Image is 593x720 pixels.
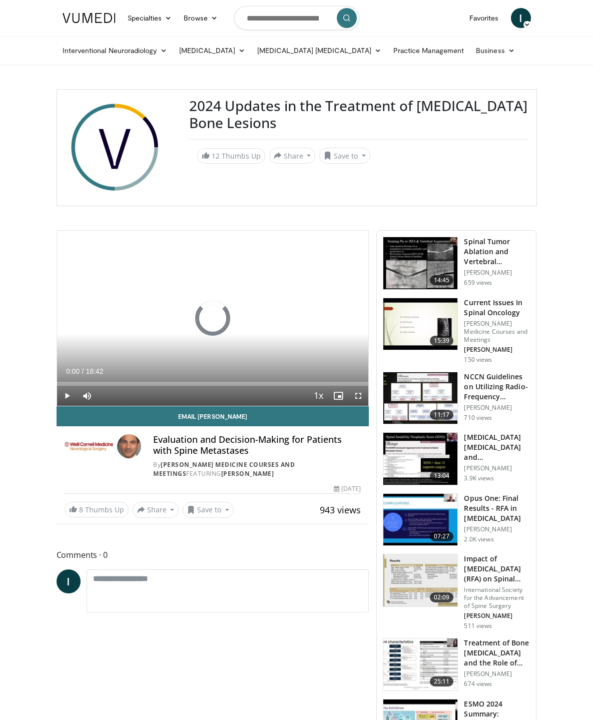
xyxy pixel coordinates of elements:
[430,275,454,285] span: 14:45
[320,504,361,516] span: 943 views
[430,336,454,346] span: 15:39
[57,231,369,406] video-js: Video Player
[464,279,492,287] p: 659 views
[464,298,530,318] h3: Current Issues In Spinal Oncology
[464,346,530,354] p: [PERSON_NAME]
[383,638,457,690] img: ebcb428b-a8a8-4d9c-a1d7-ed63f0432d43.150x105_q85_crop-smart_upscale.jpg
[319,148,370,164] button: Save to
[464,356,492,364] p: 150 views
[334,484,361,493] div: [DATE]
[328,386,348,406] button: Enable picture-in-picture mode
[464,554,530,584] h3: Impact of [MEDICAL_DATA] (RFA) on Spinal [MEDICAL_DATA]
[383,298,530,364] a: 15:39 Current Issues In Spinal Oncology [PERSON_NAME] Medicine Courses and Meetings [PERSON_NAME]...
[57,569,81,593] a: I
[57,386,77,406] button: Play
[464,269,530,277] p: [PERSON_NAME]
[153,460,361,478] div: By FEATURING
[117,434,141,458] img: Avatar
[383,298,457,350] img: 22c3bc9d-b1dc-44e8-bb50-fda06afe6fea.150x105_q85_crop-smart_upscale.jpg
[464,320,530,344] p: [PERSON_NAME] Medicine Courses and Meetings
[173,41,251,61] a: [MEDICAL_DATA]
[57,382,369,386] div: Progress Bar
[153,434,361,456] h4: Evaluation and Decision-Making for Patients with Spine Metastases
[234,6,359,30] input: Search topics, interventions
[383,493,530,546] a: 07:27 Opus One: Final Results - RFA in [MEDICAL_DATA] [PERSON_NAME] 2.0K views
[430,592,454,602] span: 02:09
[348,386,368,406] button: Fullscreen
[57,41,173,61] a: Interventional Neuroradiology
[65,98,165,198] img: 2024 Updates in the Treatment of Metastatic Bone Lesions
[308,386,328,406] button: Playback Rate
[189,98,528,131] h3: 2024 Updates in the Treatment of [MEDICAL_DATA] Bone Lesions
[212,151,220,161] span: 12
[65,434,114,458] img: Weill Cornell Medicine Courses and Meetings
[464,404,530,412] p: [PERSON_NAME]
[464,372,530,402] h3: NCCN Guidelines on Utilizing Radio-Frequency [MEDICAL_DATA] to Treat Metas…
[464,525,530,533] p: [PERSON_NAME]
[383,494,457,546] img: 47f8754f-fccb-4e28-a39f-ce6f899e8ac5.150x105_q85_crop-smart_upscale.jpg
[383,433,457,485] img: d95db840-ce81-4b7b-9aa7-ff2810a76875.150x105_q85_crop-smart_upscale.jpg
[511,8,531,28] a: I
[464,414,492,422] p: 710 views
[133,502,179,518] button: Share
[383,237,530,290] a: 14:45 Spinal Tumor Ablation and Vertebral Augmentation in Cancer Patients [PERSON_NAME] 659 views
[464,670,530,678] p: [PERSON_NAME]
[183,502,234,518] button: Save to
[221,469,274,478] a: [PERSON_NAME]
[464,638,530,668] h3: Treatment of Bone [MEDICAL_DATA] and the Role of [MEDICAL_DATA]
[65,502,129,517] a: 8 Thumbs Up
[82,367,84,375] span: /
[464,474,493,482] p: 3.9K views
[79,505,83,514] span: 8
[383,372,457,424] img: 9e5b543c-9347-4dff-b24e-d9d21eb50820.150x105_q85_crop-smart_upscale.jpg
[383,554,457,606] img: 955b0a75-ae23-440e-8fcf-07c6487913a8.150x105_q85_crop-smart_upscale.jpg
[464,464,530,472] p: [PERSON_NAME]
[464,612,530,620] p: [PERSON_NAME]
[430,471,454,481] span: 13:04
[464,237,530,267] h3: Spinal Tumor Ablation and Vertebral Augmentation in Cancer Patients
[383,554,530,630] a: 02:09 Impact of [MEDICAL_DATA] (RFA) on Spinal [MEDICAL_DATA] International Society for the Advan...
[57,406,369,426] a: Email [PERSON_NAME]
[86,367,103,375] span: 18:42
[464,680,492,688] p: 674 views
[464,432,530,462] h3: [MEDICAL_DATA] [MEDICAL_DATA] and [MEDICAL_DATA] for Treatment of Pa…
[153,460,295,478] a: [PERSON_NAME] Medicine Courses and Meetings
[383,237,457,289] img: e04be328-2986-48f8-b744-ac4a80a16d39.150x105_q85_crop-smart_upscale.jpg
[464,535,493,543] p: 2.0K views
[463,8,505,28] a: Favorites
[464,622,492,630] p: 511 views
[178,8,224,28] a: Browse
[383,372,530,425] a: 11:17 NCCN Guidelines on Utilizing Radio-Frequency [MEDICAL_DATA] to Treat Metas… [PERSON_NAME] 7...
[197,148,265,164] a: 12 Thumbs Up
[464,586,530,610] p: International Society for the Advancement of Spine Surgery
[383,638,530,691] a: 25:11 Treatment of Bone [MEDICAL_DATA] and the Role of [MEDICAL_DATA] [PERSON_NAME] 674 views
[77,386,97,406] button: Mute
[383,432,530,485] a: 13:04 [MEDICAL_DATA] [MEDICAL_DATA] and [MEDICAL_DATA] for Treatment of Pa… [PERSON_NAME] 3.9K views
[122,8,178,28] a: Specialties
[430,531,454,541] span: 07:27
[57,548,369,561] span: Comments 0
[464,493,530,523] h3: Opus One: Final Results - RFA in [MEDICAL_DATA]
[470,41,521,61] a: Business
[66,367,80,375] span: 0:00
[269,148,316,164] button: Share
[63,13,116,23] img: VuMedi Logo
[430,676,454,686] span: 25:11
[430,410,454,420] span: 11:17
[387,41,470,61] a: Practice Management
[251,41,387,61] a: [MEDICAL_DATA] [MEDICAL_DATA]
